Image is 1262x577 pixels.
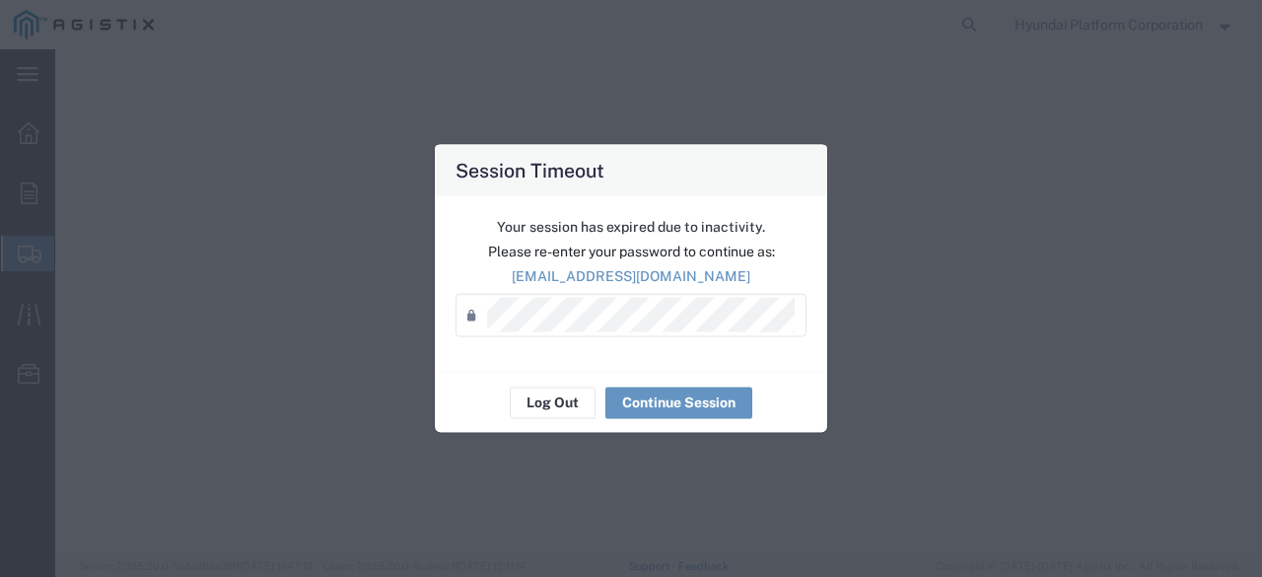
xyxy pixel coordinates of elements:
button: Log Out [510,387,596,418]
p: [EMAIL_ADDRESS][DOMAIN_NAME] [456,265,806,286]
p: Your session has expired due to inactivity. [456,216,806,237]
p: Please re-enter your password to continue as: [456,241,806,261]
h4: Session Timeout [456,155,604,183]
button: Continue Session [605,387,752,418]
